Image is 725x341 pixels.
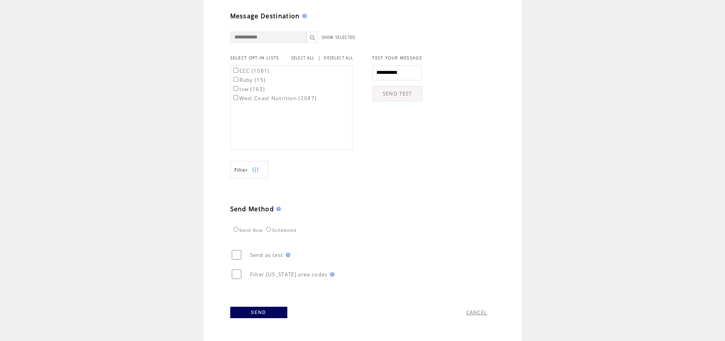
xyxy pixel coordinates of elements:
a: SEND TEST [372,86,422,101]
label: CCC (1081) [232,67,270,74]
img: help.gif [300,14,307,18]
span: Send Method [230,205,274,213]
input: West Coast Nutrition (2087) [233,95,238,100]
span: Message Destination [230,12,300,20]
a: SEND [230,307,287,318]
label: Send Now [231,228,263,233]
span: Filter [US_STATE] area codes [250,271,328,278]
span: Show filters [234,167,248,173]
input: Scheduled [266,227,271,232]
img: help.gif [284,253,290,257]
a: DESELECT ALL [324,56,353,61]
a: SELECT ALL [291,56,315,61]
img: filters.png [252,161,259,178]
input: CCC (1081) [233,68,238,73]
input: tcw (162) [233,86,238,91]
label: tcw (162) [232,86,265,92]
span: SELECT OPT-IN LISTS [230,55,279,61]
input: Ruby (15) [233,77,238,82]
img: help.gif [274,207,281,211]
a: Filter [230,161,268,178]
img: help.gif [328,272,335,277]
span: | [318,54,321,61]
label: West Coast Nutrition (2087) [232,95,317,102]
label: Ruby (15) [232,76,266,83]
a: CANCEL [466,309,488,316]
input: Send Now [233,227,238,232]
a: SHOW SELECTED [322,35,356,40]
label: Scheduled [264,228,296,233]
span: TEST YOUR MESSAGE [372,55,422,61]
span: Send as test [250,252,284,258]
